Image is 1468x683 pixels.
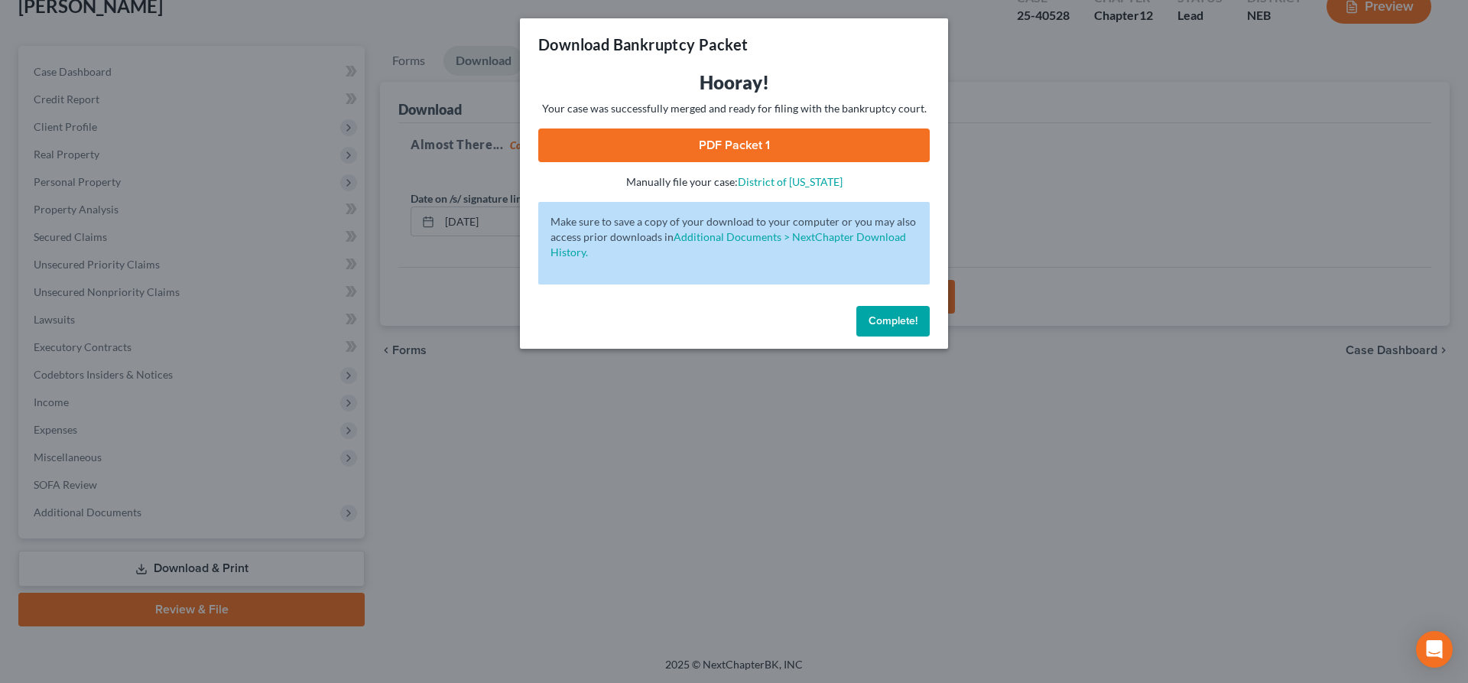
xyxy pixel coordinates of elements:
[869,314,917,327] span: Complete!
[538,128,930,162] a: PDF Packet 1
[538,101,930,116] p: Your case was successfully merged and ready for filing with the bankruptcy court.
[550,230,906,259] a: Additional Documents > NextChapter Download History.
[738,175,843,188] a: District of [US_STATE]
[1416,631,1453,668] div: Open Intercom Messenger
[550,214,917,260] p: Make sure to save a copy of your download to your computer or you may also access prior downloads in
[538,70,930,95] h3: Hooray!
[538,34,748,55] h3: Download Bankruptcy Packet
[856,306,930,337] button: Complete!
[538,174,930,190] p: Manually file your case:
